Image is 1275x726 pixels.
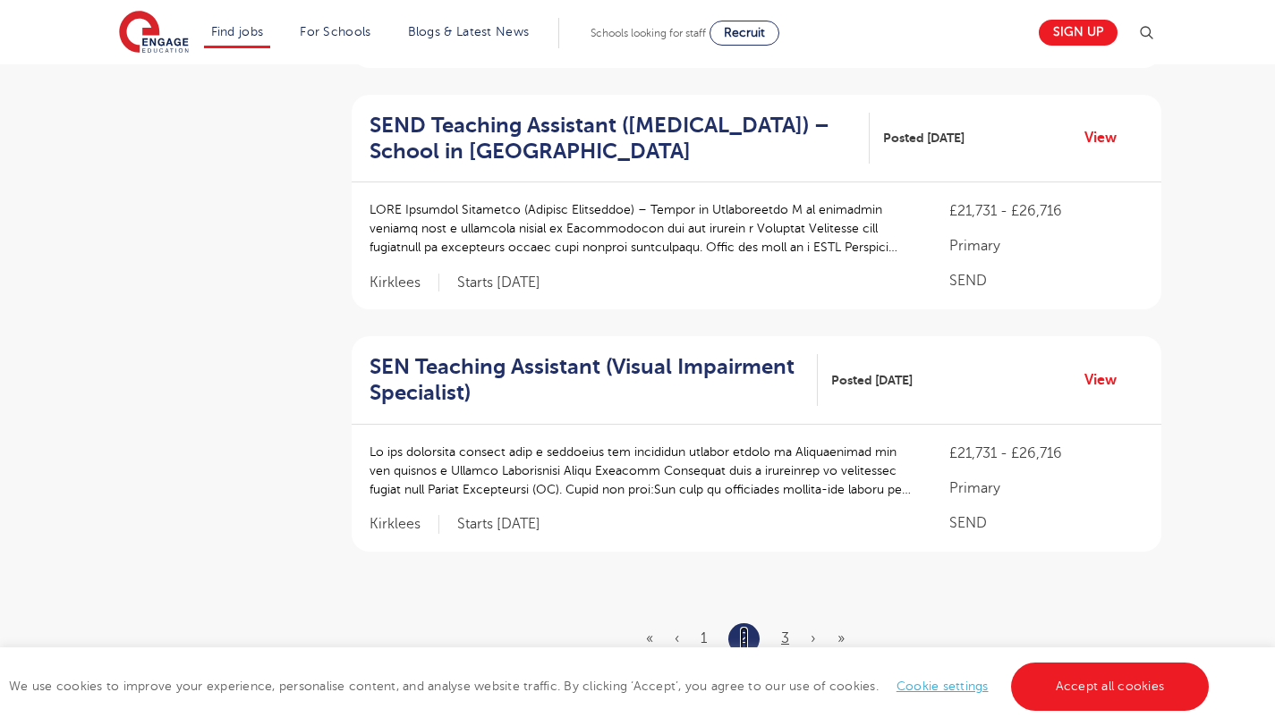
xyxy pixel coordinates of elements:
a: For Schools [300,25,370,38]
a: Next [811,630,816,646]
a: First [646,630,653,646]
p: Starts [DATE] [457,274,540,292]
a: View [1084,126,1130,149]
span: Posted [DATE] [831,371,913,390]
img: Engage Education [119,11,189,55]
p: SEND [949,512,1143,534]
p: £21,731 - £26,716 [949,443,1143,464]
h2: SEND Teaching Assistant ([MEDICAL_DATA]) – School in [GEOGRAPHIC_DATA] [370,113,855,165]
span: We use cookies to improve your experience, personalise content, and analyse website traffic. By c... [9,680,1213,693]
p: Starts [DATE] [457,515,540,534]
h2: SEN Teaching Assistant (Visual Impairment Specialist) [370,354,803,406]
span: Kirklees [370,515,439,534]
a: Find jobs [211,25,264,38]
p: Lo ips dolorsita consect adip e seddoeius tem incididun utlabor etdolo ma Aliquaenimad min ven qu... [370,443,914,499]
p: SEND [949,270,1143,291]
span: Posted [DATE] [883,129,965,148]
span: Kirklees [370,274,439,292]
p: Primary [949,477,1143,499]
p: Primary [949,235,1143,257]
a: SEN Teaching Assistant (Visual Impairment Specialist) [370,354,818,406]
a: 3 [781,630,789,646]
p: £21,731 - £26,716 [949,200,1143,222]
span: Recruit [724,26,765,39]
a: Last [837,630,845,646]
a: Blogs & Latest News [408,25,530,38]
a: Sign up [1039,20,1118,46]
a: Previous [675,630,679,646]
span: Schools looking for staff [591,27,706,39]
p: LORE Ipsumdol Sitametco (Adipisc Elitseddoe) – Tempor in Utlaboreetdo M al enimadmin veniamq nost... [370,200,914,257]
a: View [1084,368,1130,392]
a: Accept all cookies [1011,663,1210,711]
a: SEND Teaching Assistant ([MEDICAL_DATA]) – School in [GEOGRAPHIC_DATA] [370,113,870,165]
a: Cookie settings [897,680,989,693]
a: 1 [701,630,707,646]
a: Recruit [710,21,779,46]
a: 2 [740,627,748,650]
